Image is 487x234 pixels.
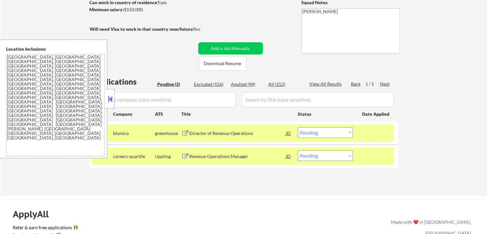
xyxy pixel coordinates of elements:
div: Location Inclusions: [6,46,105,52]
div: 1 / 1 [365,81,380,87]
div: JD [285,127,292,139]
a: Refer & earn free applications 👯‍♀️ [13,225,257,232]
div: Status [298,108,353,120]
div: Title [181,111,292,117]
div: Back [351,81,361,87]
div: All (252) [268,81,300,88]
input: Search by title (case sensitive) [242,92,394,107]
div: Next [380,81,390,87]
button: Add a Job Manually [198,42,263,54]
strong: Will need Visa to work in that country now/future?: [90,26,196,32]
div: ApplyAll [13,209,56,220]
input: Search by company (case sensitive) [92,92,236,107]
div: Pending (2) [157,81,189,88]
button: Download Resume [199,56,246,71]
div: View All Results [309,81,344,87]
div: careers-quartile [113,153,155,160]
div: Director of Revenue Operations [189,130,286,137]
div: JD [285,150,292,162]
div: greenhouse [155,130,181,137]
div: Revenue Operations Manager [189,153,286,160]
div: Date Applied [362,111,390,117]
div: Applications [92,78,155,86]
div: Applied (94) [231,81,263,88]
div: blumira [113,130,155,137]
div: Excluded (156) [194,81,226,88]
div: Company [113,111,155,117]
strong: Minimum salary: [89,7,124,12]
div: $150,000 [89,6,196,13]
div: ATS [155,111,181,117]
div: rippling [155,153,181,160]
div: no [195,26,214,32]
